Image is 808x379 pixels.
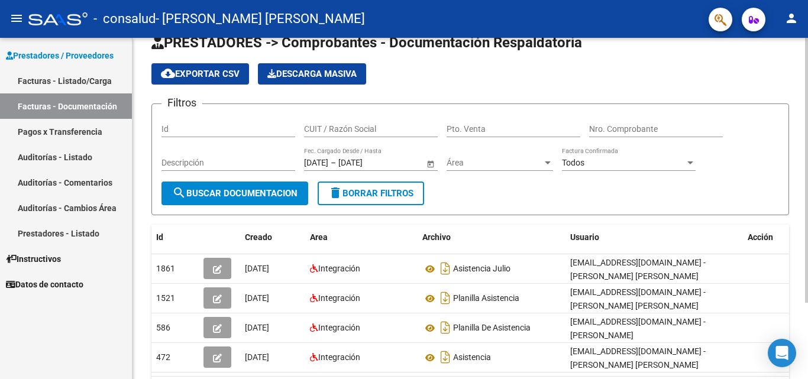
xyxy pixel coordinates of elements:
[6,278,83,291] span: Datos de contacto
[318,323,360,332] span: Integración
[438,348,453,367] i: Descargar documento
[6,252,61,265] span: Instructivos
[318,352,360,362] span: Integración
[172,188,298,199] span: Buscar Documentacion
[161,66,175,80] mat-icon: cloud_download
[328,188,413,199] span: Borrar Filtros
[305,225,418,250] datatable-header-cell: Area
[245,323,269,332] span: [DATE]
[156,232,163,242] span: Id
[151,34,582,51] span: PRESTADORES -> Comprobantes - Documentación Respaldatoria
[438,318,453,337] i: Descargar documento
[338,158,396,168] input: End date
[172,186,186,200] mat-icon: search
[156,352,170,362] span: 472
[245,352,269,362] span: [DATE]
[418,225,565,250] datatable-header-cell: Archivo
[453,264,510,274] span: Asistencia Julio
[453,323,531,333] span: Planilla De Asistencia
[570,232,599,242] span: Usuario
[245,293,269,303] span: [DATE]
[151,225,199,250] datatable-header-cell: Id
[156,323,170,332] span: 586
[267,69,357,79] span: Descarga Masiva
[438,289,453,307] i: Descargar documento
[748,232,773,242] span: Acción
[328,186,342,200] mat-icon: delete
[565,225,743,250] datatable-header-cell: Usuario
[156,6,365,32] span: - [PERSON_NAME] [PERSON_NAME]
[318,293,360,303] span: Integración
[331,158,336,168] span: –
[570,258,706,281] span: [EMAIL_ADDRESS][DOMAIN_NAME] - [PERSON_NAME] [PERSON_NAME]
[447,158,542,168] span: Área
[570,317,706,340] span: [EMAIL_ADDRESS][DOMAIN_NAME] - [PERSON_NAME]
[161,182,308,205] button: Buscar Documentacion
[156,264,175,273] span: 1861
[151,63,249,85] button: Exportar CSV
[318,182,424,205] button: Borrar Filtros
[422,232,451,242] span: Archivo
[562,158,584,167] span: Todos
[424,157,437,170] button: Open calendar
[784,11,799,25] mat-icon: person
[570,346,706,370] span: [EMAIL_ADDRESS][DOMAIN_NAME] - [PERSON_NAME] [PERSON_NAME]
[318,264,360,273] span: Integración
[245,264,269,273] span: [DATE]
[453,294,519,303] span: Planilla Asistencia
[156,293,175,303] span: 1521
[245,232,272,242] span: Creado
[258,63,366,85] button: Descarga Masiva
[743,225,802,250] datatable-header-cell: Acción
[240,225,305,250] datatable-header-cell: Creado
[768,339,796,367] div: Open Intercom Messenger
[9,11,24,25] mat-icon: menu
[161,95,202,111] h3: Filtros
[304,158,328,168] input: Start date
[570,287,706,310] span: [EMAIL_ADDRESS][DOMAIN_NAME] - [PERSON_NAME] [PERSON_NAME]
[453,353,491,362] span: Asistencia
[161,69,240,79] span: Exportar CSV
[258,63,366,85] app-download-masive: Descarga masiva de comprobantes (adjuntos)
[310,232,328,242] span: Area
[6,49,114,62] span: Prestadores / Proveedores
[438,259,453,278] i: Descargar documento
[93,6,156,32] span: - consalud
